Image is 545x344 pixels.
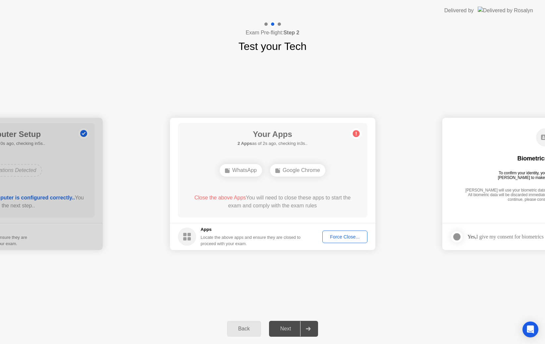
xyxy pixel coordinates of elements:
h4: Exam Pre-flight: [246,29,300,37]
div: Locate the above apps and ensure they are closed to proceed with your exam. [201,234,301,247]
h1: Test your Tech [239,38,307,54]
div: Delivered by [444,7,474,15]
h5: as of 2s ago, checking in3s.. [238,140,307,147]
img: Delivered by Rosalyn [478,7,533,14]
div: You will need to close these apps to start the exam and comply with the exam rules [187,194,358,210]
h5: Apps [201,226,301,233]
span: Close the above Apps [194,195,246,200]
b: 2 Apps [238,141,252,146]
button: Back [227,321,261,337]
div: Next [271,326,300,332]
div: Back [229,326,259,332]
button: Next [269,321,318,337]
div: Force Close... [325,234,365,239]
button: Force Close... [322,231,367,243]
strong: Yes, [467,234,476,239]
h1: Your Apps [238,128,307,140]
div: Google Chrome [270,164,325,177]
div: WhatsApp [220,164,262,177]
b: Step 2 [283,30,299,35]
div: Open Intercom Messenger [522,322,538,337]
